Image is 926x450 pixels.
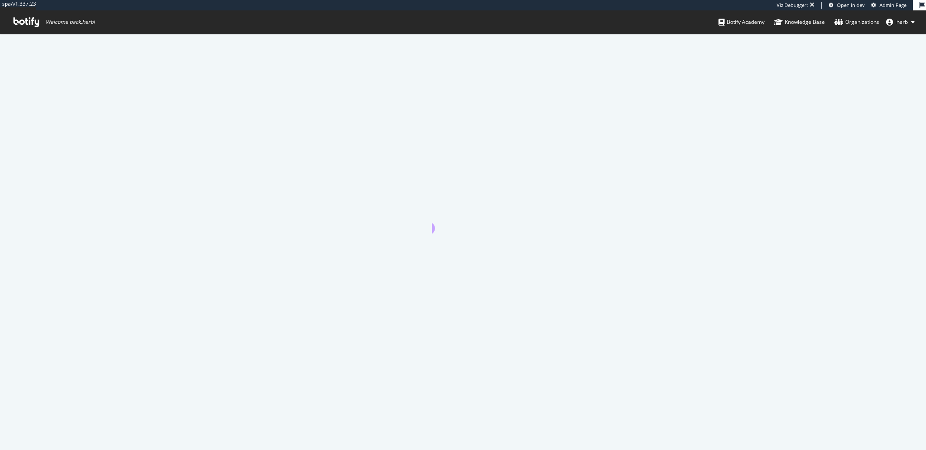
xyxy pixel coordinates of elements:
[777,2,808,9] div: Viz Debugger:
[829,2,865,9] a: Open in dev
[896,18,908,26] span: herb
[837,2,865,8] span: Open in dev
[871,2,906,9] a: Admin Page
[880,2,906,8] span: Admin Page
[774,10,825,34] a: Knowledge Base
[46,19,95,26] span: Welcome back, herb !
[774,18,825,26] div: Knowledge Base
[879,15,922,29] button: herb
[718,18,765,26] div: Botify Academy
[834,10,879,34] a: Organizations
[834,18,879,26] div: Organizations
[718,10,765,34] a: Botify Academy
